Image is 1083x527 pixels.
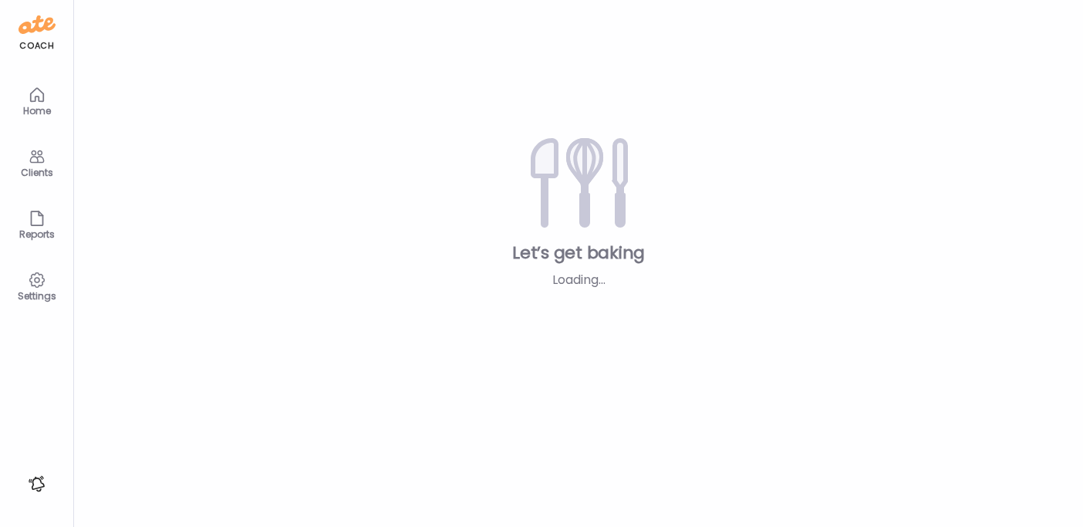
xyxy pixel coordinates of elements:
[19,39,54,52] div: coach
[471,271,687,289] div: Loading...
[9,106,65,116] div: Home
[9,229,65,239] div: Reports
[9,291,65,301] div: Settings
[9,167,65,177] div: Clients
[19,12,56,37] img: ate
[99,242,1058,265] div: Let’s get baking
